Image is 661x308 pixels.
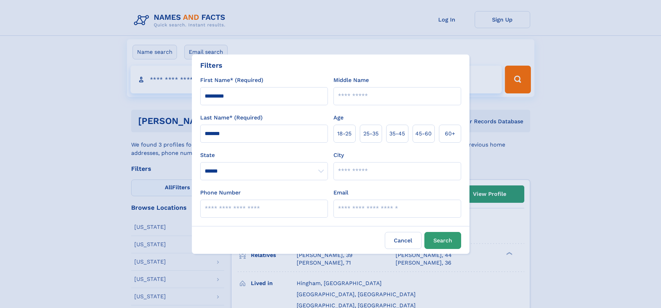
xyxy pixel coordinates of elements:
span: 60+ [445,130,455,138]
label: Cancel [385,232,422,249]
button: Search [424,232,461,249]
span: 25‑35 [363,130,379,138]
span: 18‑25 [337,130,351,138]
label: City [333,151,344,159]
label: First Name* (Required) [200,76,263,84]
div: Filters [200,60,222,70]
label: Email [333,189,348,197]
span: 45‑60 [415,130,432,138]
label: Phone Number [200,189,241,197]
span: 35‑45 [389,130,405,138]
label: Middle Name [333,76,369,84]
label: State [200,151,328,159]
label: Last Name* (Required) [200,114,263,122]
label: Age [333,114,344,122]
